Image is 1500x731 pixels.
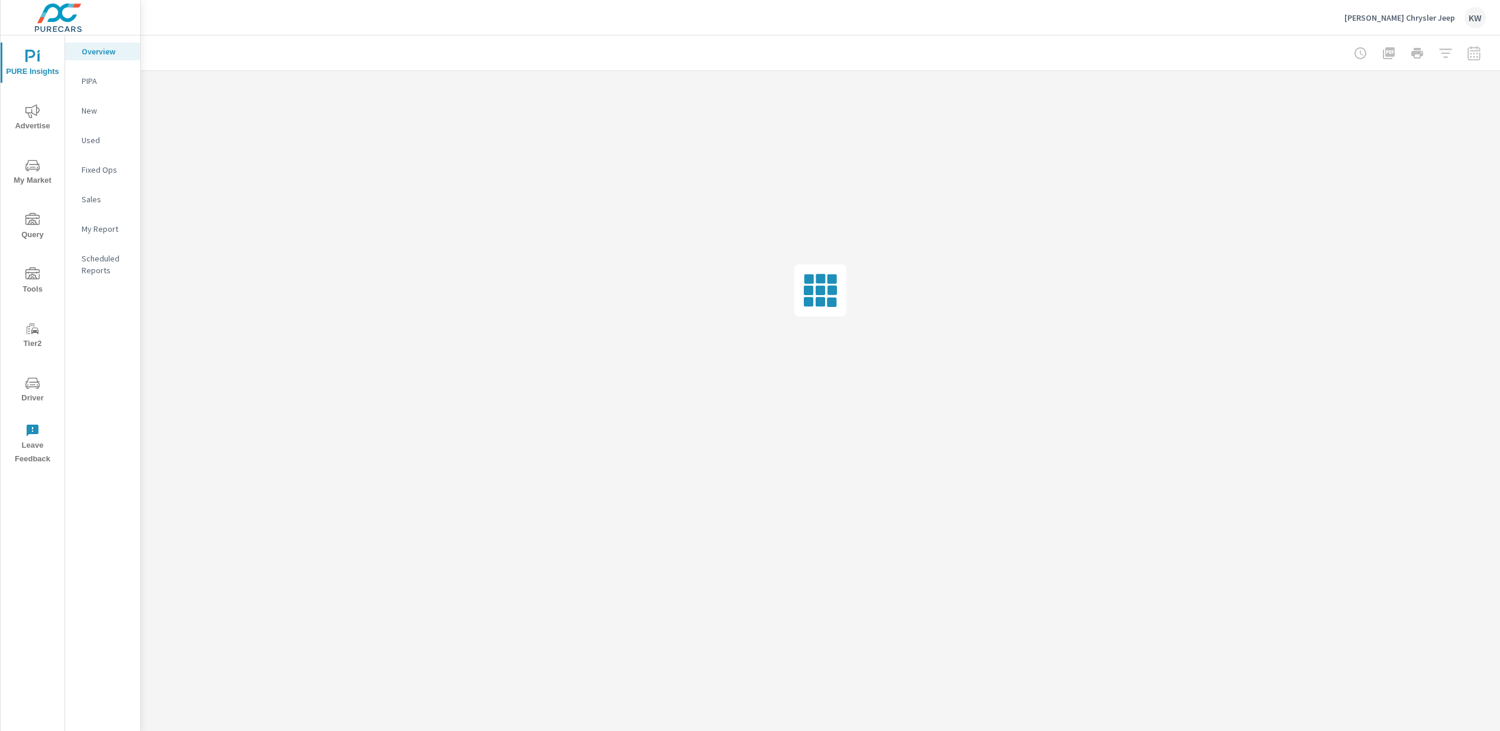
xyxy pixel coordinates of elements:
[65,161,140,179] div: Fixed Ops
[4,50,61,79] span: PURE Insights
[65,102,140,119] div: New
[4,376,61,405] span: Driver
[4,104,61,133] span: Advertise
[1344,12,1455,23] p: [PERSON_NAME] Chrysler Jeep
[82,134,131,146] p: Used
[65,131,140,149] div: Used
[4,322,61,351] span: Tier2
[82,105,131,117] p: New
[82,164,131,176] p: Fixed Ops
[1,35,64,471] div: nav menu
[82,75,131,87] p: PIPA
[4,213,61,242] span: Query
[4,423,61,466] span: Leave Feedback
[1465,7,1486,28] div: KW
[65,190,140,208] div: Sales
[65,220,140,238] div: My Report
[65,72,140,90] div: PIPA
[4,267,61,296] span: Tools
[82,193,131,205] p: Sales
[82,223,131,235] p: My Report
[82,253,131,276] p: Scheduled Reports
[65,250,140,279] div: Scheduled Reports
[82,46,131,57] p: Overview
[4,159,61,187] span: My Market
[65,43,140,60] div: Overview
